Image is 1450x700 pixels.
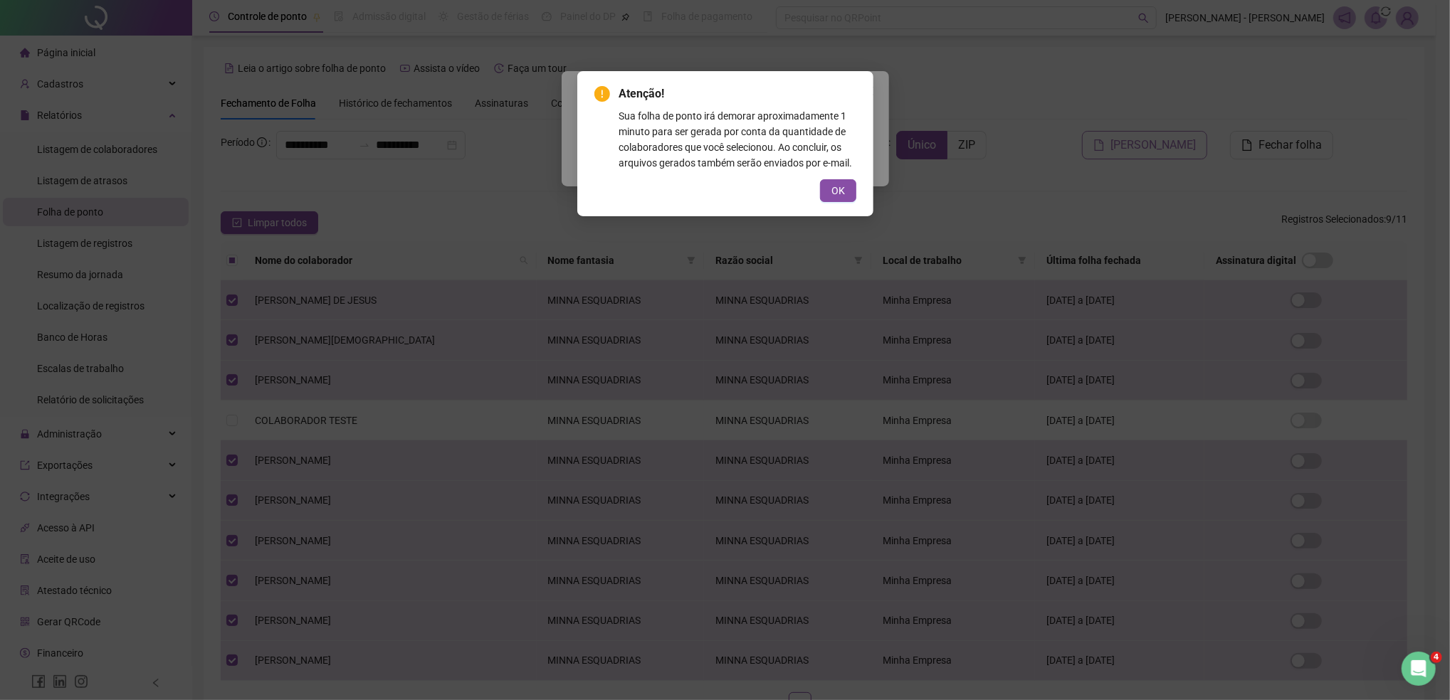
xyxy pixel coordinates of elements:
[619,108,856,171] div: Sua folha de ponto irá demorar aproximadamente 1 minuto para ser gerada por conta da quantidade d...
[1402,652,1436,686] iframe: Intercom live chat
[594,86,610,102] span: exclamation-circle
[820,179,856,202] button: OK
[619,85,856,102] span: Atenção!
[831,183,845,198] span: OK
[1431,652,1442,663] span: 4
